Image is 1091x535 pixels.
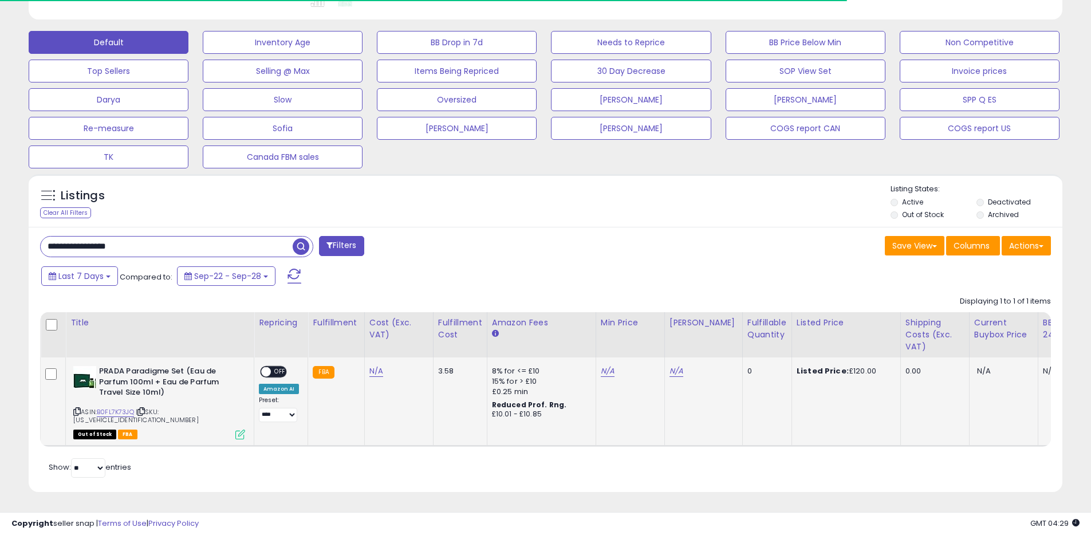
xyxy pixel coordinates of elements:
div: seller snap | | [11,518,199,529]
button: Actions [1002,236,1051,255]
button: Re-measure [29,117,188,140]
label: Active [902,197,923,207]
span: Sep-22 - Sep-28 [194,270,261,282]
div: N/A [1043,366,1081,376]
div: 0 [747,366,783,376]
a: Privacy Policy [148,518,199,529]
a: Terms of Use [98,518,147,529]
div: Displaying 1 to 1 of 1 items [960,296,1051,307]
button: BB Drop in 7d [377,31,537,54]
button: SPP Q ES [900,88,1060,111]
button: Columns [946,236,1000,255]
button: TK [29,145,188,168]
div: 15% for > £10 [492,376,587,387]
div: Title [70,317,249,329]
div: Min Price [601,317,660,329]
label: Archived [988,210,1019,219]
div: 0.00 [905,366,960,376]
div: Current Buybox Price [974,317,1033,341]
button: Top Sellers [29,60,188,82]
button: Selling @ Max [203,60,363,82]
button: Inventory Age [203,31,363,54]
span: OFF [271,367,289,377]
span: Last 7 Days [58,270,104,282]
div: 8% for <= £10 [492,366,587,376]
button: [PERSON_NAME] [377,117,537,140]
button: Filters [319,236,364,256]
button: SOP View Set [726,60,885,82]
b: Reduced Prof. Rng. [492,400,567,410]
button: Darya [29,88,188,111]
button: Invoice prices [900,60,1060,82]
span: N/A [977,365,991,376]
button: [PERSON_NAME] [726,88,885,111]
a: N/A [369,365,383,377]
button: [PERSON_NAME] [551,88,711,111]
span: All listings that are currently out of stock and unavailable for purchase on Amazon [73,430,116,439]
label: Out of Stock [902,210,944,219]
div: ASIN: [73,366,245,438]
div: Repricing [259,317,303,329]
div: Preset: [259,396,299,422]
div: Clear All Filters [40,207,91,218]
div: [PERSON_NAME] [669,317,738,329]
button: Oversized [377,88,537,111]
div: Amazon AI [259,384,299,394]
small: Amazon Fees. [492,329,499,339]
span: Columns [954,240,990,251]
button: Default [29,31,188,54]
button: Last 7 Days [41,266,118,286]
button: Needs to Reprice [551,31,711,54]
div: 3.58 [438,366,478,376]
button: COGS report US [900,117,1060,140]
button: Sofia [203,117,363,140]
span: Compared to: [120,272,172,282]
div: BB Share 24h. [1043,317,1085,341]
button: [PERSON_NAME] [551,117,711,140]
div: £120.00 [797,366,892,376]
div: Cost (Exc. VAT) [369,317,428,341]
div: £0.25 min [492,387,587,397]
span: FBA [118,430,137,439]
span: 2025-10-6 04:29 GMT [1030,518,1080,529]
div: Fulfillment Cost [438,317,482,341]
img: 31LYZ0t5HnL._SL40_.jpg [73,366,96,389]
strong: Copyright [11,518,53,529]
p: Listing States: [891,184,1062,195]
button: BB Price Below Min [726,31,885,54]
span: Show: entries [49,462,131,473]
span: | SKU: [US_VEHICLE_IDENTIFICATION_NUMBER] [73,407,199,424]
button: Sep-22 - Sep-28 [177,266,275,286]
label: Deactivated [988,197,1031,207]
button: 30 Day Decrease [551,60,711,82]
button: Canada FBM sales [203,145,363,168]
h5: Listings [61,188,105,204]
div: £10.01 - £10.85 [492,410,587,419]
a: N/A [601,365,615,377]
button: Items Being Repriced [377,60,537,82]
div: Fulfillment [313,317,359,329]
b: PRADA Paradigme Set (Eau de Parfum 100ml + Eau de Parfum Travel Size 10ml) [99,366,238,401]
div: Listed Price [797,317,896,329]
b: Listed Price: [797,365,849,376]
button: Non Competitive [900,31,1060,54]
a: N/A [669,365,683,377]
div: Amazon Fees [492,317,591,329]
button: Slow [203,88,363,111]
small: FBA [313,366,334,379]
button: COGS report CAN [726,117,885,140]
div: Fulfillable Quantity [747,317,787,341]
button: Save View [885,236,944,255]
div: Shipping Costs (Exc. VAT) [905,317,964,353]
a: B0FL7K73JQ [97,407,134,417]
